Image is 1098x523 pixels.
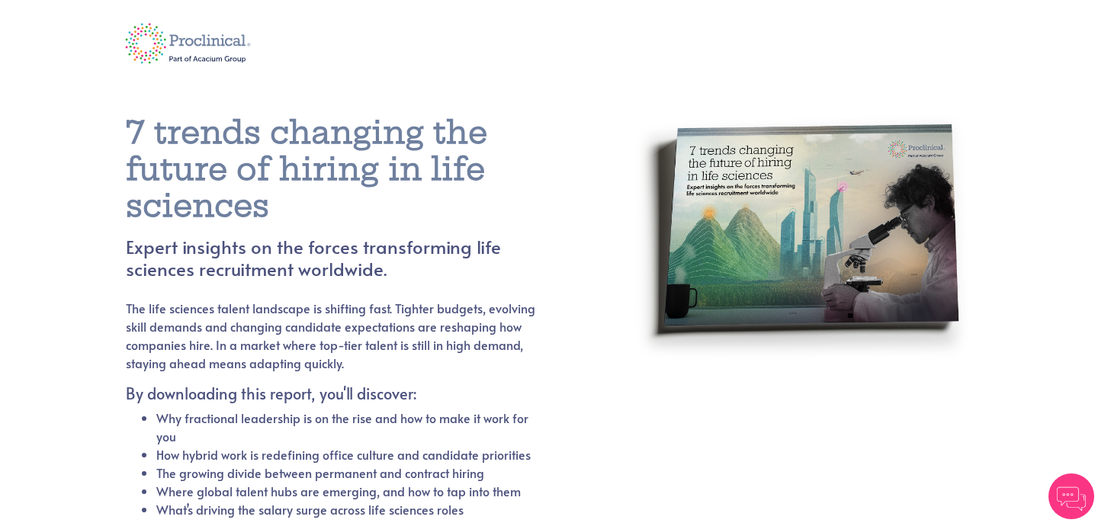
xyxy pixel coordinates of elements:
li: The growing divide between permanent and contract hiring [156,464,537,482]
h5: By downloading this report, you'll discover: [126,384,537,403]
h1: 7 trends changing the future of hiring in life sciences [126,114,573,224]
li: Where global talent hubs are emerging, and how to tap into them [156,482,537,500]
img: Chatbot [1048,473,1094,519]
h4: Expert insights on the forces transforming life sciences recruitment worldwide. [126,236,573,281]
li: Why fractional leadership is on the rise and how to make it work for you [156,409,537,445]
img: logo [114,13,262,74]
p: The life sciences talent landscape is shifting fast. Tighter budgets, evolving skill demands and ... [126,299,537,372]
li: How hybrid work is redefining office culture and candidate priorities [156,445,537,464]
li: What’s driving the salary surge across life sciences roles [156,500,537,518]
